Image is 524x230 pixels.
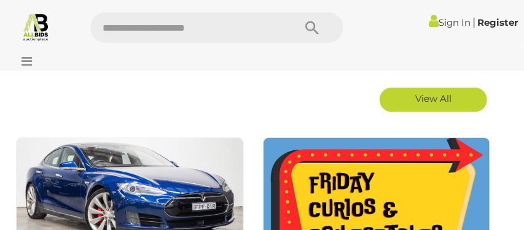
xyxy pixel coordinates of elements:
a: View All [380,88,487,112]
a: Register [477,17,518,28]
img: Allbids.com.au [22,12,50,41]
button: Search [282,12,343,43]
a: Sign In [429,17,471,28]
span: View All [415,93,452,104]
span: | [472,15,475,29]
